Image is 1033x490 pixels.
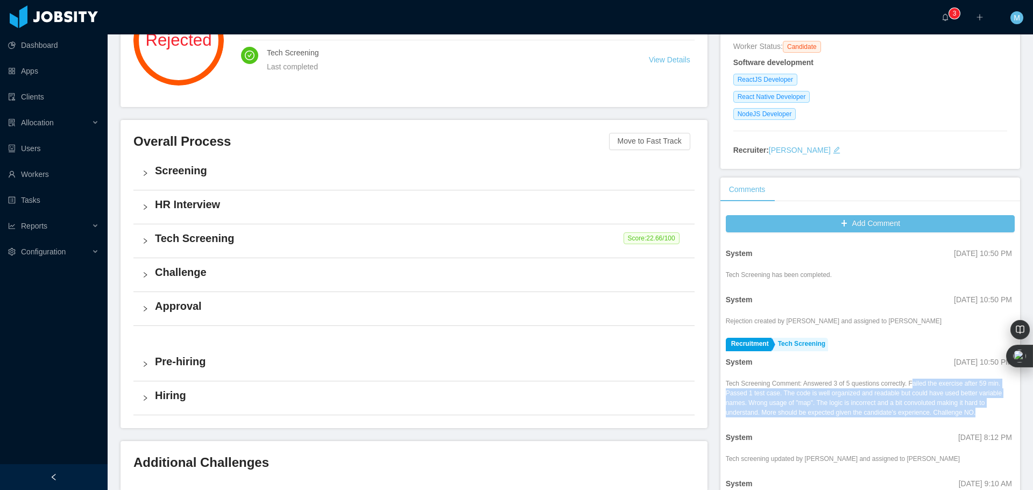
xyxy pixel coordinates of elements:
[133,157,695,190] div: icon: rightScreening
[733,74,797,86] span: ReactJS Developer
[8,119,16,126] i: icon: solution
[155,299,686,314] h4: Approval
[1014,11,1020,24] span: M
[21,118,54,127] span: Allocation
[133,224,695,258] div: icon: rightTech Screening
[726,358,753,366] strong: System
[133,32,224,48] span: Rejected
[267,61,623,73] div: Last completed
[953,8,957,19] p: 3
[609,133,690,150] button: Move to Fast Track
[8,34,99,56] a: icon: pie-chartDashboard
[720,177,774,202] div: Comments
[8,248,16,255] i: icon: setting
[733,108,796,120] span: NodeJS Developer
[954,358,1012,366] span: [DATE] 10:50 PM
[155,388,686,403] h4: Hiring
[133,258,695,292] div: icon: rightChallenge
[8,164,99,185] a: icon: userWorkers
[142,395,148,401] i: icon: right
[833,146,840,154] i: icon: edit
[155,197,686,212] h4: HR Interview
[142,361,148,367] i: icon: right
[726,316,942,326] div: Rejection created by [PERSON_NAME] and assigned to [PERSON_NAME]
[155,354,686,369] h4: Pre-hiring
[959,479,1012,488] span: [DATE] 9:10 AM
[133,292,695,325] div: icon: rightApproval
[726,270,832,280] div: Tech Screening has been completed.
[726,379,1015,417] div: Tech Screening Comment: Answered 3 of 5 questions correctly. Failed the exercise after 59 min. Pa...
[142,272,148,278] i: icon: right
[21,222,47,230] span: Reports
[949,8,960,19] sup: 3
[783,41,821,53] span: Candidate
[142,238,148,244] i: icon: right
[133,347,695,381] div: icon: rightPre-hiring
[8,189,99,211] a: icon: profileTasks
[726,479,753,488] strong: System
[769,146,831,154] a: [PERSON_NAME]
[726,295,753,304] strong: System
[155,265,686,280] h4: Challenge
[133,381,695,415] div: icon: rightHiring
[267,47,623,59] h4: Tech Screening
[976,13,984,21] i: icon: plus
[958,433,1012,442] span: [DATE] 8:12 PM
[8,86,99,108] a: icon: auditClients
[733,58,813,67] strong: Software development
[142,204,148,210] i: icon: right
[649,55,690,64] a: View Details
[726,454,960,464] div: Tech screening updated by [PERSON_NAME] and assigned to [PERSON_NAME]
[8,138,99,159] a: icon: robotUsers
[726,215,1015,232] button: icon: plusAdd Comment
[8,60,99,82] a: icon: appstoreApps
[773,338,828,351] a: Tech Screening
[733,91,810,103] span: React Native Developer
[942,13,949,21] i: icon: bell
[142,306,148,312] i: icon: right
[155,231,686,246] h4: Tech Screening
[733,42,783,51] span: Worker Status:
[726,338,772,351] a: Recruitment
[142,170,148,176] i: icon: right
[155,163,686,178] h4: Screening
[954,249,1012,258] span: [DATE] 10:50 PM
[133,454,695,471] h3: Additional Challenges
[245,51,254,60] i: icon: check-circle
[726,249,753,258] strong: System
[726,433,753,442] strong: System
[8,222,16,230] i: icon: line-chart
[133,133,609,150] h3: Overall Process
[733,146,769,154] strong: Recruiter:
[21,247,66,256] span: Configuration
[954,295,1012,304] span: [DATE] 10:50 PM
[133,190,695,224] div: icon: rightHR Interview
[624,232,680,244] span: Score: 22.66 /100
